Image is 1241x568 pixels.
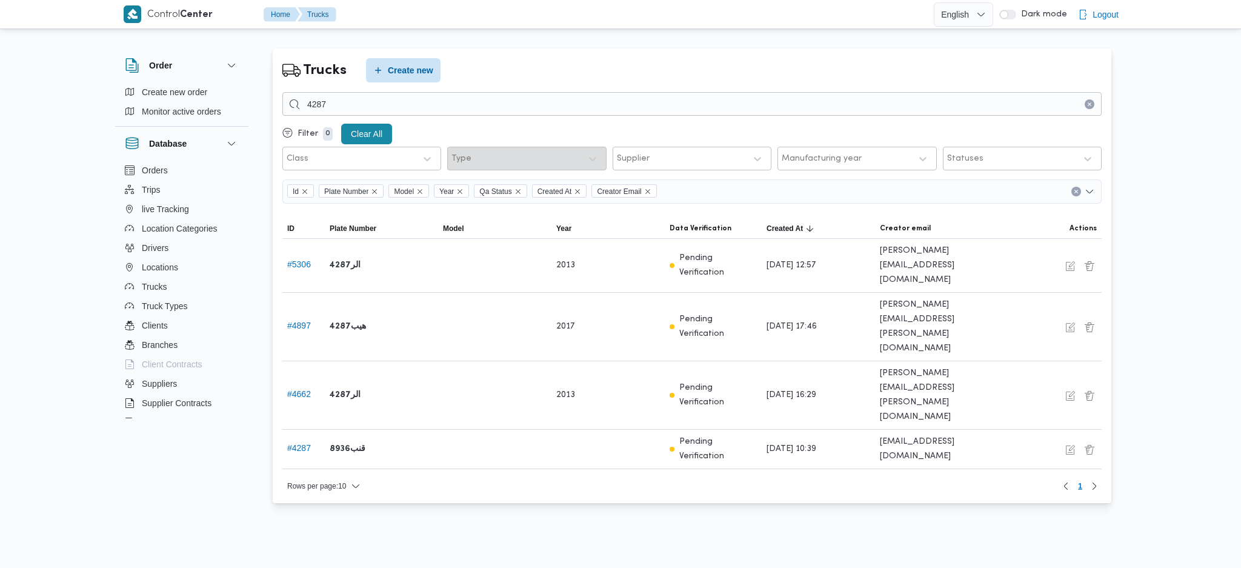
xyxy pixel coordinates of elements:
span: Creator email [880,224,931,233]
div: Statuses [947,154,983,164]
span: 1 [1078,479,1082,493]
button: Clear input [1071,187,1081,196]
button: Clients [120,316,244,335]
span: Orders [142,163,168,178]
span: Truck Types [142,299,187,313]
span: [EMAIL_ADDRESS][DOMAIN_NAME] [880,435,983,464]
button: Rows per page:10 [282,479,365,493]
span: Data Verification [670,224,731,233]
span: Creator Email [597,185,641,198]
button: Logout [1073,2,1123,27]
span: Rows per page : 10 [287,479,346,493]
h3: Database [149,136,187,151]
button: Order [125,58,239,73]
button: Year [551,219,665,238]
button: Create new order [120,82,244,102]
p: Pending Verification [679,381,757,410]
span: Model [394,185,414,198]
div: Class [287,154,308,164]
span: Logout [1093,7,1119,22]
svg: Sorted in descending order [805,224,815,233]
span: Creator Email [591,184,656,198]
span: Create new order [142,85,207,99]
button: Created AtSorted in descending order [762,219,875,238]
span: [PERSON_NAME][EMAIL_ADDRESS][PERSON_NAME][DOMAIN_NAME] [880,298,983,356]
button: Trucks [120,277,244,296]
div: Database [115,161,248,423]
b: Center [180,10,213,19]
span: [PERSON_NAME][EMAIL_ADDRESS][DOMAIN_NAME] [880,244,983,287]
span: Created At [537,185,572,198]
div: Manufacturing year [782,154,862,164]
span: [DATE] 17:46 [767,319,817,334]
span: Year [439,185,454,198]
button: Branches [120,335,244,355]
button: Remove Id from selection in this group [301,188,308,195]
button: Remove Plate Number from selection in this group [371,188,378,195]
span: Plate Number [330,224,376,233]
button: #4897 [287,321,311,330]
span: Model [388,184,429,198]
span: Clients [142,318,168,333]
button: Trucks [298,7,336,22]
button: Remove Creator Email from selection in this group [644,188,651,195]
button: Supplier Contracts [120,393,244,413]
button: Locations [120,258,244,277]
span: Plate Number [324,185,368,198]
span: Year [434,184,469,198]
button: Database [125,136,239,151]
span: 2017 [556,319,575,334]
span: Devices [142,415,172,430]
span: Client Contracts [142,357,202,372]
b: 8936قنب [330,442,365,456]
button: Clear input [1085,99,1094,109]
button: Devices [120,413,244,432]
button: Location Categories [120,219,244,238]
span: 2013 [556,388,575,403]
span: [DATE] 10:39 [767,442,816,456]
input: Search... [282,92,1102,116]
b: الر4287 [330,258,361,273]
button: #4662 [287,389,311,399]
button: #5306 [287,259,311,269]
button: Suppliers [120,374,244,393]
button: Drivers [120,238,244,258]
p: Pending Verification [679,251,757,280]
span: Qa Status [474,184,527,198]
span: Suppliers [142,376,177,391]
button: live Tracking [120,199,244,219]
b: 4287الر [330,388,361,403]
span: Model [443,224,464,233]
h3: Order [149,58,172,73]
span: Actions [1070,224,1097,233]
button: Client Contracts [120,355,244,374]
button: Remove Model from selection in this group [416,188,424,195]
button: #4287 [287,443,311,453]
button: Monitor active orders [120,102,244,121]
span: Trucks [142,279,167,294]
div: Order [115,82,248,126]
span: Locations [142,260,178,275]
iframe: chat widget [12,520,51,556]
span: Branches [142,338,178,352]
span: [DATE] 16:29 [767,388,816,403]
button: Previous page [1059,479,1073,493]
img: X8yXhbKr1z7QwAAAABJRU5ErkJggg== [124,5,141,23]
button: Home [264,7,300,22]
span: Location Categories [142,221,218,236]
button: Create new [366,58,441,82]
div: Supplier [617,154,650,164]
button: Trips [120,180,244,199]
button: Plate Number [325,219,438,238]
button: Open list of options [1085,187,1094,196]
button: Orders [120,161,244,180]
button: Remove Created At from selection in this group [574,188,581,195]
span: Created At; Sorted in descending order [767,224,803,233]
button: Next page [1087,479,1102,493]
button: Clear All [341,124,392,144]
span: Plate Number [319,184,384,198]
button: Page 1 of 1 [1073,479,1087,493]
span: Dark mode [1016,10,1067,19]
p: Filter [298,129,318,139]
span: Create new [388,63,433,78]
